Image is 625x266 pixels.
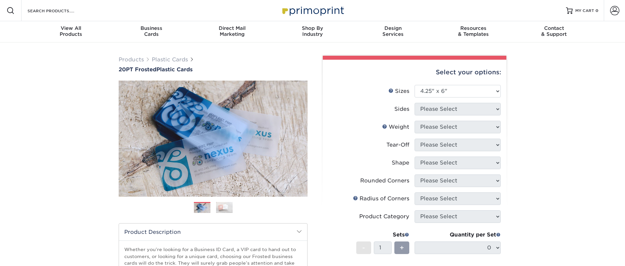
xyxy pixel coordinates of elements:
[575,8,594,14] span: MY CART
[356,231,409,239] div: Sets
[415,231,501,239] div: Quantity per Set
[111,21,192,42] a: BusinessCards
[433,25,514,37] div: & Templates
[386,141,409,149] div: Tear-Off
[152,56,188,63] a: Plastic Cards
[433,21,514,42] a: Resources& Templates
[272,25,353,31] span: Shop By
[433,25,514,31] span: Resources
[514,25,594,37] div: & Support
[119,73,308,204] img: 20PT Frosted 01
[353,25,433,37] div: Services
[119,66,156,73] span: 20PT Frosted
[328,60,501,85] div: Select your options:
[31,25,111,31] span: View All
[31,25,111,37] div: Products
[27,7,91,15] input: SEARCH PRODUCTS.....
[392,159,409,167] div: Shape
[362,243,365,253] span: -
[514,21,594,42] a: Contact& Support
[31,21,111,42] a: View AllProducts
[279,3,346,18] img: Primoprint
[359,213,409,221] div: Product Category
[400,243,404,253] span: +
[192,25,272,31] span: Direct Mail
[353,25,433,31] span: Design
[353,195,409,203] div: Radius of Corners
[119,66,308,73] a: 20PT FrostedPlastic Cards
[111,25,192,37] div: Cards
[119,66,308,73] h1: Plastic Cards
[353,21,433,42] a: DesignServices
[119,224,307,240] h2: Product Description
[194,202,210,214] img: Plastic Cards 01
[388,87,409,95] div: Sizes
[272,21,353,42] a: Shop ByIndustry
[216,202,233,213] img: Plastic Cards 02
[192,21,272,42] a: Direct MailMarketing
[394,105,409,113] div: Sides
[111,25,192,31] span: Business
[382,123,409,131] div: Weight
[596,8,598,13] span: 0
[119,56,144,63] a: Products
[360,177,409,185] div: Rounded Corners
[514,25,594,31] span: Contact
[272,25,353,37] div: Industry
[192,25,272,37] div: Marketing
